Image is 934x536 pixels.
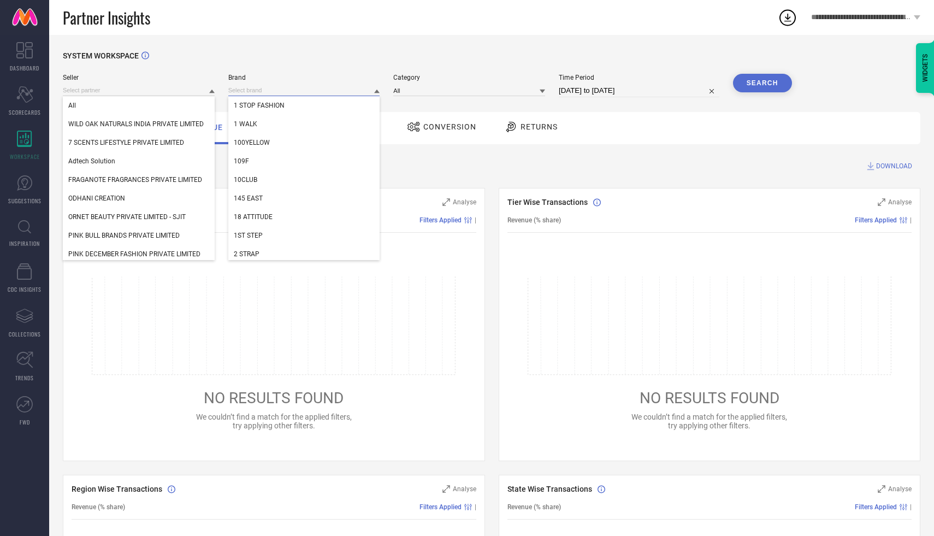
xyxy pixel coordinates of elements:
span: We couldn’t find a match for the applied filters, try applying other filters. [631,413,787,430]
span: Partner Insights [63,7,150,29]
span: Seller [63,74,215,81]
div: All [63,96,215,115]
input: Select brand [228,85,380,96]
div: 145 EAST [228,189,380,208]
span: Analyse [453,485,476,493]
span: Revenue (% share) [507,216,561,224]
span: State Wise Transactions [507,485,592,493]
span: Tier Wise Transactions [507,198,588,207]
div: 18 ATTITUDE [228,208,380,226]
input: Select time period [559,84,719,97]
span: Revenue (% share) [507,503,561,511]
svg: Zoom [442,198,450,206]
span: | [910,216,912,224]
span: 1 STOP FASHION [234,102,285,109]
span: Filters Applied [419,216,462,224]
span: 1 WALK [234,120,257,128]
span: Returns [521,122,558,131]
span: ODHANI CREATION [68,195,125,202]
span: Brand [228,74,380,81]
span: 100YELLOW [234,139,270,146]
span: Analyse [453,198,476,206]
span: Analyse [888,198,912,206]
span: Time Period [559,74,719,81]
span: | [910,503,912,511]
span: Filters Applied [419,503,462,511]
span: Revenue (% share) [72,503,125,511]
span: INSPIRATION [9,239,40,248]
span: PINK DECEMBER FASHION PRIVATE LIMITED [68,250,200,258]
span: SYSTEM WORKSPACE [63,51,139,60]
span: 7 SCENTS LIFESTYLE PRIVATE LIMITED [68,139,184,146]
span: NO RESULTS FOUND [640,389,779,407]
div: 10CLUB [228,170,380,189]
div: ODHANI CREATION [63,189,215,208]
input: Select partner [63,85,215,96]
span: 2 STRAP [234,250,259,258]
span: WILD OAK NATURALS INDIA PRIVATE LIMITED [68,120,204,128]
div: PINK BULL BRANDS PRIVATE LIMITED [63,226,215,245]
span: Filters Applied [855,503,897,511]
span: | [475,503,476,511]
span: CDC INSIGHTS [8,285,42,293]
span: Analyse [888,485,912,493]
svg: Zoom [878,198,885,206]
div: PINK DECEMBER FASHION PRIVATE LIMITED [63,245,215,263]
span: DOWNLOAD [876,161,912,172]
span: We couldn’t find a match for the applied filters, try applying other filters. [196,413,352,430]
div: 1ST STEP [228,226,380,245]
span: 1ST STEP [234,232,263,239]
span: Region Wise Transactions [72,485,162,493]
span: DASHBOARD [10,64,39,72]
span: SUGGESTIONS [8,197,42,205]
span: ORNET BEAUTY PRIVATE LIMITED - SJIT [68,213,186,221]
div: Open download list [778,8,797,27]
span: FWD [20,418,30,426]
div: FRAGANOTE FRAGRANCES PRIVATE LIMITED [63,170,215,189]
span: Filters Applied [855,216,897,224]
span: COLLECTIONS [9,330,41,338]
div: WILD OAK NATURALS INDIA PRIVATE LIMITED [63,115,215,133]
span: FRAGANOTE FRAGRANCES PRIVATE LIMITED [68,176,202,184]
span: Category [393,74,545,81]
span: SCORECARDS [9,108,41,116]
div: 109F [228,152,380,170]
span: All [68,102,76,109]
span: | [475,216,476,224]
span: 109F [234,157,249,165]
span: 145 EAST [234,195,263,202]
span: Conversion [423,122,476,131]
span: 10CLUB [234,176,257,184]
div: 7 SCENTS LIFESTYLE PRIVATE LIMITED [63,133,215,152]
button: Search [733,74,792,92]
span: 18 ATTITUDE [234,213,273,221]
svg: Zoom [442,485,450,493]
span: NO RESULTS FOUND [204,389,344,407]
span: WORKSPACE [10,152,40,161]
div: 2 STRAP [228,245,380,263]
div: 1 STOP FASHION [228,96,380,115]
svg: Zoom [878,485,885,493]
span: TRENDS [15,374,34,382]
div: 100YELLOW [228,133,380,152]
div: Adtech Solution [63,152,215,170]
span: PINK BULL BRANDS PRIVATE LIMITED [68,232,180,239]
div: ORNET BEAUTY PRIVATE LIMITED - SJIT [63,208,215,226]
div: 1 WALK [228,115,380,133]
span: Adtech Solution [68,157,115,165]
